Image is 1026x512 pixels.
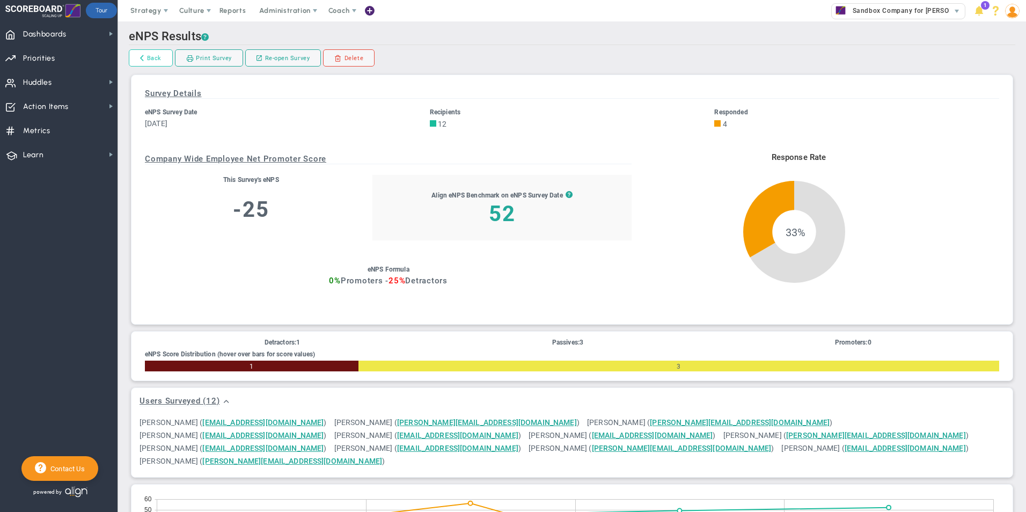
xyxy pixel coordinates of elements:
[713,431,715,440] span: )
[323,49,375,67] a: Delete
[324,431,326,440] span: )
[145,175,357,185] div: This Survey's eNPS
[324,418,326,427] span: )
[145,265,632,275] div: eNPS Formula
[394,431,397,440] span: (
[329,276,341,286] span: 0%
[394,444,397,452] span: (
[265,339,297,346] span: Detractors:
[129,30,1015,45] h2: eNPS Results
[23,71,52,94] span: Huddles
[200,457,202,465] span: (
[847,4,979,18] span: Sandbox Company for [PERSON_NAME]
[592,430,713,441] a: [EMAIL_ADDRESS][DOMAIN_NAME]
[250,363,253,370] span: 1
[145,345,999,358] div: eNPS Score Distribution (hover over bars for score values)
[145,361,358,371] div: Number of Responses with a Score of 2
[389,276,405,286] span: 25%
[358,361,999,371] div: Number of Responses with a Score of 8
[723,120,727,128] span: 4
[129,49,173,67] a: Back
[21,484,132,500] div: Powered by Align
[202,418,324,428] a: [EMAIL_ADDRESS][DOMAIN_NAME]
[868,339,871,346] span: 0
[771,444,774,452] span: )
[430,107,715,118] div: Recipients
[382,457,385,465] span: )
[949,4,965,19] span: select
[431,191,562,201] div: Align eNPS Benchmark on eNPS Survey Date
[145,119,167,128] span: [DATE]
[23,96,69,118] span: Action Items
[23,23,67,46] span: Dashboards
[145,276,632,286] h3: Promoters - Detractors
[781,444,840,452] span: [PERSON_NAME]
[140,457,198,465] span: [PERSON_NAME]
[835,339,868,346] span: Promoters:
[145,186,357,233] h3: -25
[650,418,830,428] a: [PERSON_NAME][EMAIL_ADDRESS][DOMAIN_NAME]
[783,431,786,440] span: (
[999,363,1003,370] span: 0
[175,49,243,67] a: Print Survey
[677,363,680,370] span: 3
[145,154,632,164] h3: Company Wide Employee Net Promoter Score
[529,444,587,452] span: [PERSON_NAME]
[324,444,326,452] span: )
[552,339,580,346] span: Passives:
[737,214,855,332] span: 33%
[438,120,446,128] span: 12
[589,431,591,440] span: (
[206,396,217,406] span: 12
[144,495,152,503] text: 60
[46,465,85,473] span: Contact Us
[592,443,772,454] a: [PERSON_NAME][EMAIL_ADDRESS][DOMAIN_NAME]
[145,107,430,118] div: eNPS Survey Date
[723,431,782,440] span: [PERSON_NAME]
[966,431,969,440] span: )
[981,1,990,10] span: 1
[518,431,521,440] span: )
[140,396,206,406] span: Users Surveyed (
[200,431,202,440] span: (
[23,120,50,142] span: Metrics
[334,444,393,452] span: [PERSON_NAME]
[259,6,310,14] span: Administration
[518,444,521,452] span: )
[830,418,832,427] span: )
[202,430,324,441] a: [EMAIL_ADDRESS][DOMAIN_NAME]
[23,47,55,70] span: Priorities
[1005,4,1020,18] img: 86643.Person.photo
[577,418,580,427] span: )
[23,144,43,166] span: Learn
[786,430,966,441] a: [PERSON_NAME][EMAIL_ADDRESS][DOMAIN_NAME]
[647,418,650,427] span: (
[296,339,300,346] span: 1
[140,431,198,440] span: [PERSON_NAME]
[845,443,966,454] a: [EMAIL_ADDRESS][DOMAIN_NAME]
[334,431,393,440] span: [PERSON_NAME]
[245,49,321,67] button: Re-open Survey
[145,89,999,99] h3: Survey Details
[334,418,393,427] span: [PERSON_NAME]
[714,107,999,118] div: Responded
[202,456,382,466] a: [PERSON_NAME][EMAIL_ADDRESS][DOMAIN_NAME]
[217,396,220,406] span: )
[771,152,826,162] text: Response Rate
[130,6,162,14] span: Strategy
[842,444,845,452] span: (
[140,418,198,427] span: [PERSON_NAME]
[200,444,202,452] span: (
[529,431,587,440] span: [PERSON_NAME]
[966,444,969,452] span: )
[328,6,350,14] span: Coach
[589,444,591,452] span: (
[397,418,577,428] a: [PERSON_NAME][EMAIL_ADDRESS][DOMAIN_NAME]
[179,6,204,14] span: Culture
[397,430,518,441] a: [EMAIL_ADDRESS][DOMAIN_NAME]
[200,418,202,427] span: (
[397,443,518,454] a: [EMAIL_ADDRESS][DOMAIN_NAME]
[202,443,324,454] a: [EMAIL_ADDRESS][DOMAIN_NAME]
[580,339,583,346] span: 3
[140,444,198,452] span: [PERSON_NAME]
